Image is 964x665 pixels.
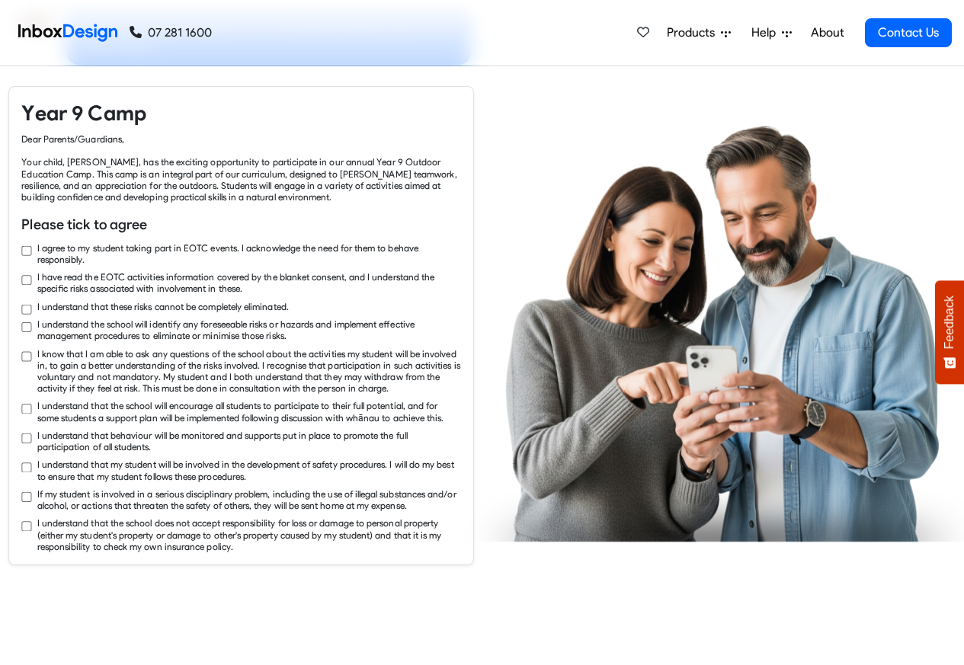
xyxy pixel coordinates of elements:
label: I understand that these risks cannot be completely eliminated. [37,300,289,312]
a: Help [745,18,798,48]
a: About [806,18,848,48]
label: I have read the EOTC activities information covered by the blanket consent, and I understand the ... [37,271,461,294]
span: Feedback [943,296,956,349]
label: I understand that the school will encourage all students to participate to their full potential, ... [37,400,461,423]
label: If my student is involved in a serious disciplinary problem, including the use of illegal substan... [37,488,461,511]
span: Help [751,24,782,42]
span: Products [667,24,721,42]
label: I agree to my student taking part in EOTC events. I acknowledge the need for them to behave respo... [37,241,461,264]
h4: Year 9 Camp [21,99,460,127]
a: Contact Us [865,18,952,47]
div: Dear Parents/Guardians, Your child, [PERSON_NAME], has the exciting opportunity to participate in... [21,133,460,203]
a: Products [661,18,737,48]
label: I understand that my student will be involved in the development of safety procedures. I will do ... [37,459,461,481]
label: I understand the school will identify any foreseeable risks or hazards and implement effective ma... [37,318,461,341]
h6: Please tick to agree [21,216,460,236]
label: I know that I am able to ask any questions of the school about the activities my student will be ... [37,347,461,394]
label: I understand that behaviour will be monitored and supports put in place to promote the full parti... [37,430,461,452]
a: 07 281 1600 [130,24,212,42]
button: Feedback - Show survey [935,280,964,384]
label: I understand that the school does not accept responsibility for loss or damage to personal proper... [37,517,461,552]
